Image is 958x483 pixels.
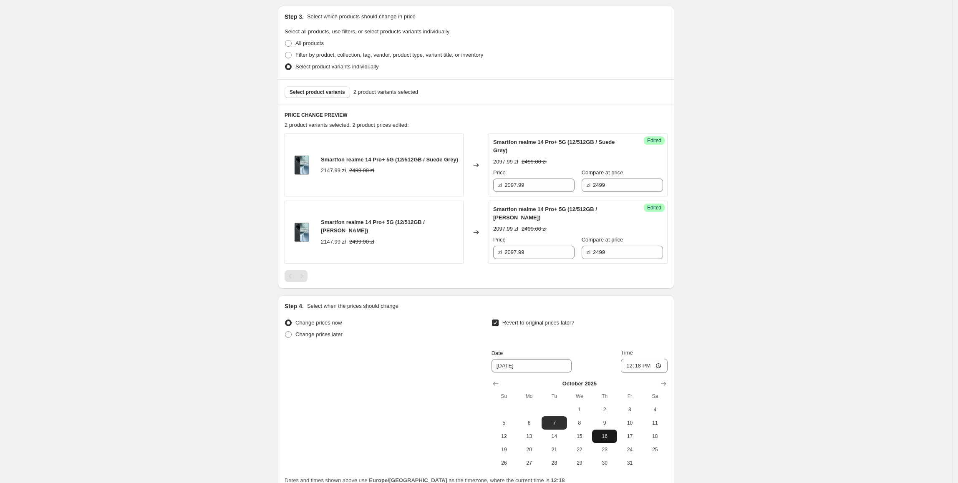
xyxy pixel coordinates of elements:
[595,406,614,413] span: 2
[582,169,623,176] span: Compare at price
[493,206,597,221] span: Smartfon realme 14 Pro+ 5G (12/512GB / [PERSON_NAME])
[643,430,668,443] button: Saturday October 18 2025
[646,393,664,400] span: Sa
[285,86,350,98] button: Select product variants
[285,28,449,35] span: Select all products, use filters, or select products variants individually
[498,182,502,188] span: zł
[285,270,308,282] nav: Pagination
[592,390,617,403] th: Thursday
[545,393,563,400] span: Tu
[492,390,517,403] th: Sunday
[285,112,668,118] h6: PRICE CHANGE PREVIEW
[595,420,614,426] span: 9
[542,430,567,443] button: Tuesday October 14 2025
[492,430,517,443] button: Sunday October 12 2025
[620,433,639,440] span: 17
[495,393,513,400] span: Su
[492,443,517,456] button: Sunday October 19 2025
[517,443,542,456] button: Monday October 20 2025
[289,220,314,245] img: 20427_14_Pro_252B_5G_Gray_PDP_front-and-back_80x.png
[567,403,592,416] button: Wednesday October 1 2025
[545,460,563,466] span: 28
[290,89,345,96] span: Select product variants
[517,390,542,403] th: Monday
[495,433,513,440] span: 12
[493,169,506,176] span: Price
[620,460,639,466] span: 31
[647,204,661,211] span: Edited
[617,390,642,403] th: Friday
[595,460,614,466] span: 30
[522,225,547,233] strike: 2499.00 zł
[620,406,639,413] span: 3
[493,225,518,233] div: 2097.99 zł
[517,430,542,443] button: Monday October 13 2025
[643,416,668,430] button: Saturday October 11 2025
[567,390,592,403] th: Wednesday
[587,182,590,188] span: zł
[307,13,416,21] p: Select which products should change in price
[567,443,592,456] button: Wednesday October 22 2025
[542,456,567,470] button: Tuesday October 28 2025
[542,443,567,456] button: Tuesday October 21 2025
[492,359,572,372] input: 9/30/2025
[643,390,668,403] th: Saturday
[595,433,614,440] span: 16
[643,443,668,456] button: Saturday October 25 2025
[570,420,589,426] span: 8
[493,236,506,243] span: Price
[353,88,418,96] span: 2 product variants selected
[520,433,538,440] span: 13
[567,456,592,470] button: Wednesday October 29 2025
[492,416,517,430] button: Sunday October 5 2025
[620,446,639,453] span: 24
[582,236,623,243] span: Compare at price
[492,456,517,470] button: Sunday October 26 2025
[647,137,661,144] span: Edited
[307,302,398,310] p: Select when the prices should change
[295,331,343,337] span: Change prices later
[617,456,642,470] button: Friday October 31 2025
[570,406,589,413] span: 1
[620,420,639,426] span: 10
[349,166,374,175] strike: 2499.00 zł
[545,433,563,440] span: 14
[658,378,669,390] button: Show next month, November 2025
[595,446,614,453] span: 23
[321,238,346,246] div: 2147.99 zł
[490,378,502,390] button: Show previous month, September 2025
[567,430,592,443] button: Wednesday October 15 2025
[646,420,664,426] span: 11
[349,238,374,246] strike: 2499.00 zł
[502,319,575,326] span: Revert to original prices later?
[646,446,664,453] span: 25
[295,40,324,46] span: All products
[295,63,378,70] span: Select product variants individually
[321,156,458,163] span: Smartfon realme 14 Pro+ 5G (12/512GB / Suede Grey)
[517,416,542,430] button: Monday October 6 2025
[646,406,664,413] span: 4
[643,403,668,416] button: Saturday October 4 2025
[285,122,409,128] span: 2 product variants selected. 2 product prices edited:
[545,446,563,453] span: 21
[285,13,304,21] h2: Step 3.
[520,393,538,400] span: Mo
[617,443,642,456] button: Friday October 24 2025
[592,456,617,470] button: Thursday October 30 2025
[617,403,642,416] button: Friday October 3 2025
[567,416,592,430] button: Wednesday October 8 2025
[592,430,617,443] button: Thursday October 16 2025
[517,456,542,470] button: Monday October 27 2025
[570,433,589,440] span: 15
[542,416,567,430] button: Tuesday October 7 2025
[570,393,589,400] span: We
[595,393,614,400] span: Th
[495,460,513,466] span: 26
[592,403,617,416] button: Thursday October 2 2025
[495,446,513,453] span: 19
[495,420,513,426] span: 5
[620,393,639,400] span: Fr
[321,166,346,175] div: 2147.99 zł
[570,446,589,453] span: 22
[520,446,538,453] span: 20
